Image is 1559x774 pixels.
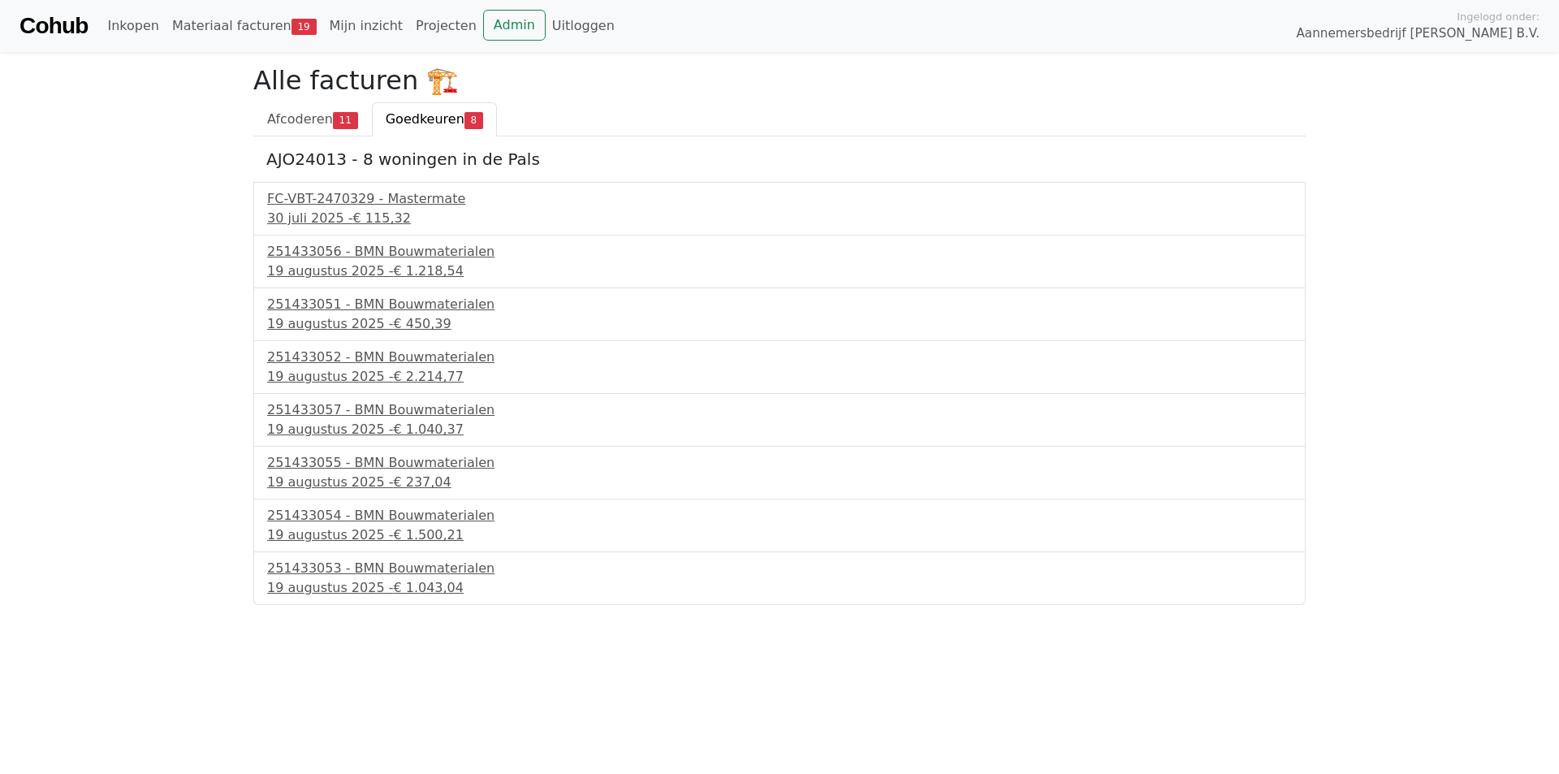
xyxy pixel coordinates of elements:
[267,111,333,127] span: Afcoderen
[546,10,621,42] a: Uitloggen
[267,578,1292,598] div: 19 augustus 2025 -
[393,474,451,490] span: € 237,04
[266,149,1293,169] h5: AJO24013 - 8 woningen in de Pals
[267,295,1292,314] div: 251433051 - BMN Bouwmaterialen
[267,453,1292,492] a: 251433055 - BMN Bouwmaterialen19 augustus 2025 -€ 237,04
[267,189,1292,209] div: FC-VBT-2470329 - Mastermate
[253,65,1306,96] h2: Alle facturen 🏗️
[101,10,165,42] a: Inkopen
[267,400,1292,439] a: 251433057 - BMN Bouwmaterialen19 augustus 2025 -€ 1.040,37
[464,112,483,128] span: 8
[267,400,1292,420] div: 251433057 - BMN Bouwmaterialen
[166,10,323,42] a: Materiaal facturen19
[267,506,1292,525] div: 251433054 - BMN Bouwmaterialen
[267,559,1292,598] a: 251433053 - BMN Bouwmaterialen19 augustus 2025 -€ 1.043,04
[372,102,497,136] a: Goedkeuren8
[1457,9,1540,24] span: Ingelogd onder:
[393,369,464,384] span: € 2.214,77
[393,263,464,279] span: € 1.218,54
[267,262,1292,281] div: 19 augustus 2025 -
[267,295,1292,334] a: 251433051 - BMN Bouwmaterialen19 augustus 2025 -€ 450,39
[19,6,88,45] a: Cohub
[393,316,451,331] span: € 450,39
[267,242,1292,262] div: 251433056 - BMN Bouwmaterialen
[267,506,1292,545] a: 251433054 - BMN Bouwmaterialen19 augustus 2025 -€ 1.500,21
[323,10,410,42] a: Mijn inzicht
[393,422,464,437] span: € 1.040,37
[393,580,464,595] span: € 1.043,04
[267,242,1292,281] a: 251433056 - BMN Bouwmaterialen19 augustus 2025 -€ 1.218,54
[292,19,317,35] span: 19
[267,473,1292,492] div: 19 augustus 2025 -
[267,559,1292,578] div: 251433053 - BMN Bouwmaterialen
[267,209,1292,228] div: 30 juli 2025 -
[267,189,1292,228] a: FC-VBT-2470329 - Mastermate30 juli 2025 -€ 115,32
[393,527,464,543] span: € 1.500,21
[267,453,1292,473] div: 251433055 - BMN Bouwmaterialen
[267,348,1292,367] div: 251433052 - BMN Bouwmaterialen
[267,367,1292,387] div: 19 augustus 2025 -
[267,420,1292,439] div: 19 augustus 2025 -
[353,210,411,226] span: € 115,32
[333,112,358,128] span: 11
[1296,24,1540,43] span: Aannemersbedrijf [PERSON_NAME] B.V.
[409,10,483,42] a: Projecten
[267,525,1292,545] div: 19 augustus 2025 -
[253,102,372,136] a: Afcoderen11
[483,10,546,41] a: Admin
[267,348,1292,387] a: 251433052 - BMN Bouwmaterialen19 augustus 2025 -€ 2.214,77
[267,314,1292,334] div: 19 augustus 2025 -
[386,111,464,127] span: Goedkeuren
